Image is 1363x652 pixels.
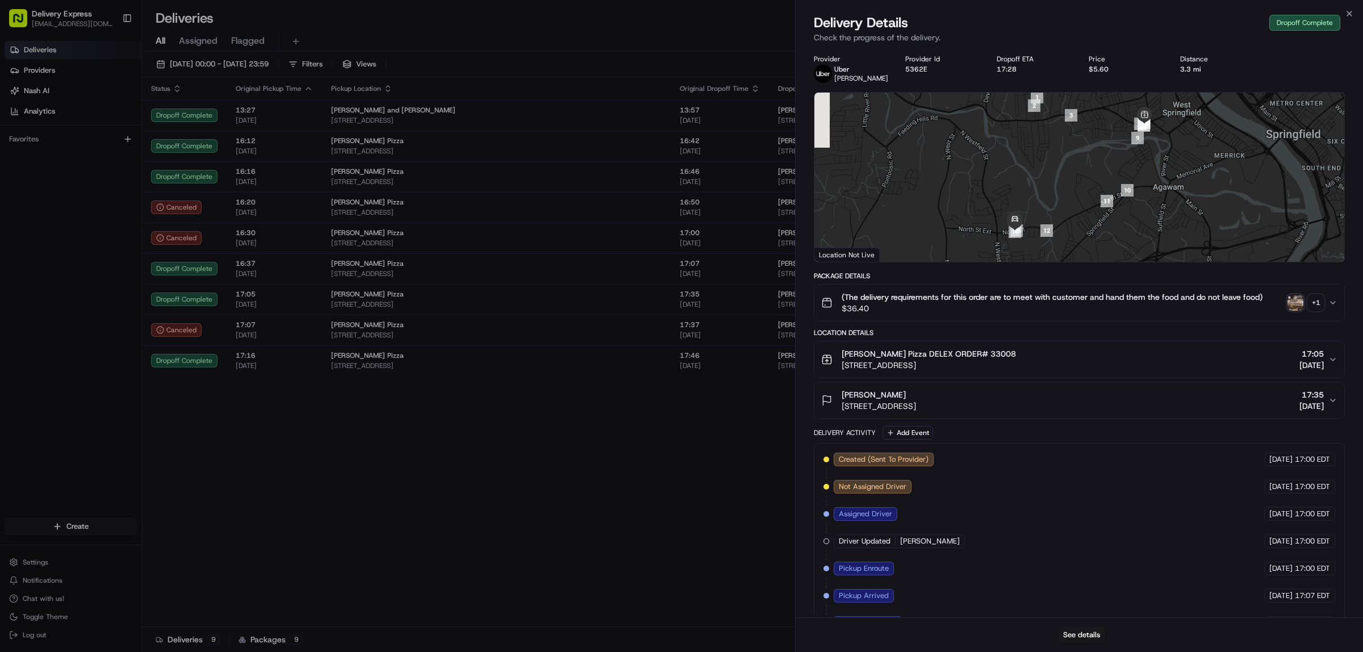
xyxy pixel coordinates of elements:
[1089,55,1162,64] div: Price
[883,426,933,440] button: Add Event
[11,11,34,34] img: Nash
[1040,224,1053,237] div: 12
[11,45,207,64] p: Welcome 👋
[11,255,20,264] div: 📗
[23,207,32,216] img: 1736555255976-a54dd68f-1ca7-489b-9aae-adbdc363a1c4
[905,65,927,74] button: 5362E
[1101,195,1113,207] div: 11
[1287,295,1303,311] img: photo_proof_of_pickup image
[96,255,105,264] div: 💻
[834,74,888,83] span: [PERSON_NAME]
[842,348,1016,360] span: [PERSON_NAME] Pizza DELEX ORDER# 33008
[11,165,30,187] img: Wisdom Oko
[905,55,979,64] div: Provider Id
[123,207,127,216] span: •
[91,249,187,270] a: 💻API Documentation
[1269,591,1293,601] span: [DATE]
[839,591,889,601] span: Pickup Arrived
[35,207,121,216] span: Wisdom [PERSON_NAME]
[814,14,908,32] span: Delivery Details
[1269,454,1293,465] span: [DATE]
[814,248,880,262] div: Location Not Live
[193,112,207,126] button: Start new chat
[1269,509,1293,519] span: [DATE]
[1058,627,1105,643] button: See details
[35,176,121,185] span: Wisdom [PERSON_NAME]
[1269,536,1293,546] span: [DATE]
[1180,65,1253,74] div: 3.3 mi
[839,482,906,492] span: Not Assigned Driver
[30,73,187,85] input: Clear
[842,360,1016,371] span: [STREET_ADDRESS]
[80,281,137,290] a: Powered byPylon
[51,108,186,120] div: Start new chat
[1009,225,1021,238] div: 14
[842,400,916,412] span: [STREET_ADDRESS]
[1031,91,1043,103] div: 1
[1295,509,1330,519] span: 17:00 EDT
[129,207,153,216] span: [DATE]
[7,249,91,270] a: 📗Knowledge Base
[1269,482,1293,492] span: [DATE]
[1134,118,1147,130] div: 4
[1121,184,1134,197] div: 10
[1295,482,1330,492] span: 17:00 EDT
[1089,65,1162,74] div: $5.60
[1028,99,1040,112] div: 2
[1065,109,1077,122] div: 3
[814,328,1345,337] div: Location Details
[839,563,889,574] span: Pickup Enroute
[1269,563,1293,574] span: [DATE]
[842,389,906,400] span: [PERSON_NAME]
[1180,55,1253,64] div: Distance
[842,303,1262,314] span: $36.40
[1287,295,1324,311] button: photo_proof_of_pickup image+1
[900,536,960,546] span: [PERSON_NAME]
[814,341,1344,378] button: [PERSON_NAME] Pizza DELEX ORDER# 33008[STREET_ADDRESS]17:05[DATE]
[129,176,153,185] span: [DATE]
[814,65,832,83] img: uber-new-logo.jpeg
[51,120,156,129] div: We're available if you need us!
[814,271,1345,281] div: Package Details
[1308,295,1324,311] div: + 1
[176,145,207,159] button: See all
[834,65,850,74] span: Uber
[814,285,1344,321] button: (The delivery requirements for this order are to meet with customer and hand them the food and do...
[842,291,1262,303] span: (The delivery requirements for this order are to meet with customer and hand them the food and do...
[1299,348,1324,360] span: 17:05
[123,176,127,185] span: •
[11,108,32,129] img: 1736555255976-a54dd68f-1ca7-489b-9aae-adbdc363a1c4
[814,382,1344,419] button: [PERSON_NAME][STREET_ADDRESS]17:35[DATE]
[1299,360,1324,371] span: [DATE]
[814,32,1345,43] p: Check the progress of the delivery.
[839,536,890,546] span: Driver Updated
[1131,132,1144,144] div: 9
[1295,454,1330,465] span: 17:00 EDT
[997,55,1070,64] div: Dropoff ETA
[814,428,876,437] div: Delivery Activity
[1299,400,1324,412] span: [DATE]
[997,65,1070,74] div: 17:28
[1138,119,1150,131] div: 8
[1295,536,1330,546] span: 17:00 EDT
[23,177,32,186] img: 1736555255976-a54dd68f-1ca7-489b-9aae-adbdc363a1c4
[11,196,30,218] img: Wisdom Oko
[11,148,73,157] div: Past conversations
[24,108,44,129] img: 8571987876998_91fb9ceb93ad5c398215_72.jpg
[814,55,887,64] div: Provider
[113,282,137,290] span: Pylon
[839,509,892,519] span: Assigned Driver
[107,254,182,265] span: API Documentation
[839,454,929,465] span: Created (Sent To Provider)
[1299,389,1324,400] span: 17:35
[23,254,87,265] span: Knowledge Base
[1295,591,1330,601] span: 17:07 EDT
[1295,563,1330,574] span: 17:00 EDT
